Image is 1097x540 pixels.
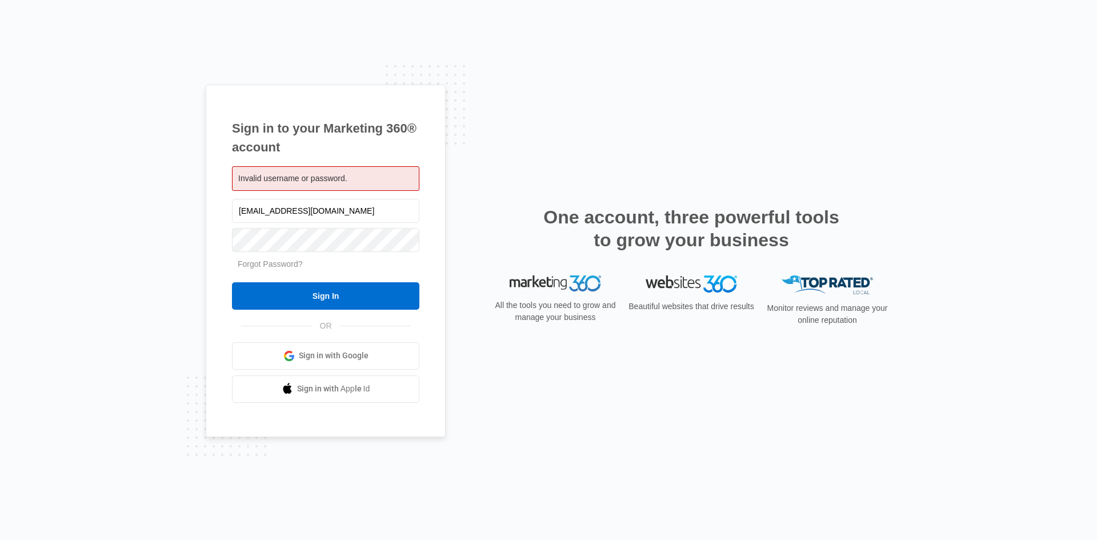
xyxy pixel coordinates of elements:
[540,206,843,251] h2: One account, three powerful tools to grow your business
[232,119,419,157] h1: Sign in to your Marketing 360® account
[232,375,419,403] a: Sign in with Apple Id
[297,383,370,395] span: Sign in with Apple Id
[782,275,873,294] img: Top Rated Local
[232,342,419,370] a: Sign in with Google
[510,275,601,291] img: Marketing 360
[627,301,755,313] p: Beautiful websites that drive results
[232,199,419,223] input: Email
[763,302,891,326] p: Monitor reviews and manage your online reputation
[238,259,303,269] a: Forgot Password?
[232,282,419,310] input: Sign In
[299,350,369,362] span: Sign in with Google
[491,299,619,323] p: All the tools you need to grow and manage your business
[312,320,340,332] span: OR
[646,275,737,292] img: Websites 360
[238,174,347,183] span: Invalid username or password.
